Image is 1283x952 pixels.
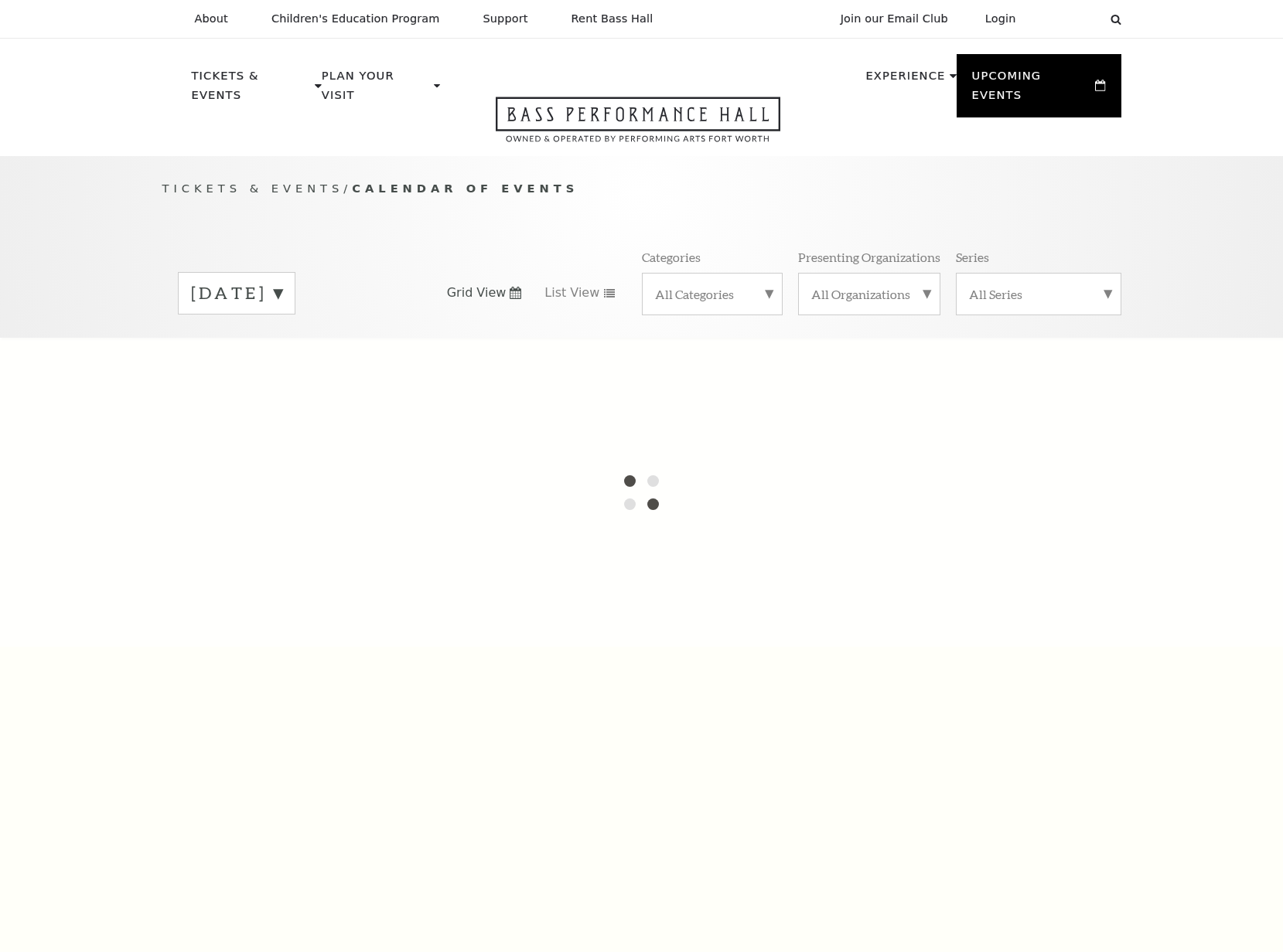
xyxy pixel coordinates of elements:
[1041,12,1096,26] select: Select:
[798,249,940,265] p: Presenting Organizations
[956,249,989,265] p: Series
[191,281,282,305] label: [DATE]
[162,179,1121,199] p: /
[271,12,440,25] p: Children's Education Program
[572,12,653,25] p: Rent Bass Hall
[969,286,1108,302] label: All Series
[352,182,578,195] span: Calendar of Events
[192,66,312,114] p: Tickets & Events
[865,66,945,94] p: Experience
[642,249,701,265] p: Categories
[322,66,430,114] p: Plan Your Visit
[162,182,344,195] span: Tickets & Events
[655,286,769,302] label: All Categories
[447,284,507,301] span: Grid View
[483,12,528,25] p: Support
[972,66,1092,114] p: Upcoming Events
[544,284,599,301] span: List View
[195,12,228,25] p: About
[811,286,927,302] label: All Organizations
